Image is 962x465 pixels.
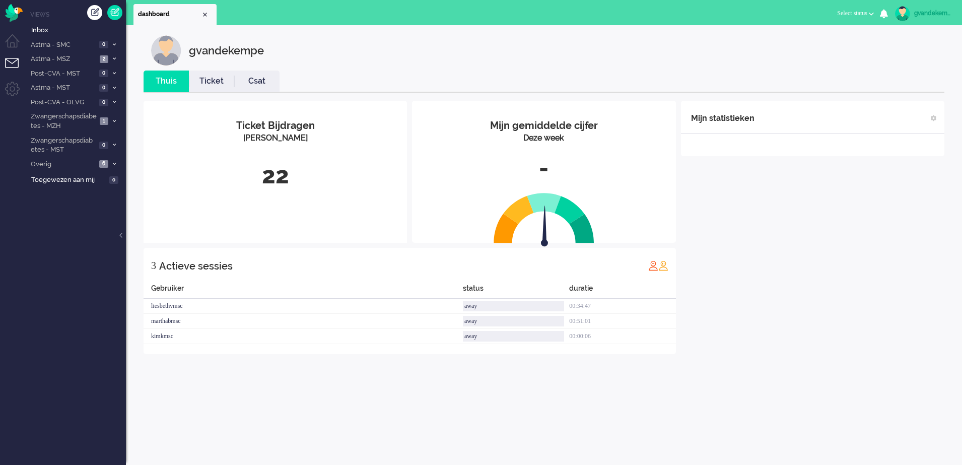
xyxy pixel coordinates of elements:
[463,283,569,299] div: status
[151,255,156,276] div: 3
[914,8,952,18] div: gvandekempe
[31,175,106,185] span: Toegewezen aan mij
[648,260,658,271] img: profile_red.svg
[463,331,564,342] div: away
[831,6,880,21] button: Select status
[189,76,234,87] a: Ticket
[30,10,126,19] li: Views
[87,5,102,20] div: Creëer ticket
[29,136,96,155] span: Zwangerschapsdiabetes - MST
[29,160,96,169] span: Overig
[133,4,217,25] li: Dashboard
[151,35,181,65] img: customer.svg
[463,316,564,326] div: away
[29,24,126,35] a: Inbox
[144,283,463,299] div: Gebruiker
[420,118,668,133] div: Mijn gemiddelde cijfer
[234,71,280,92] li: Csat
[463,301,564,311] div: away
[144,76,189,87] a: Thuis
[99,41,108,48] span: 0
[569,299,675,314] div: 00:34:47
[494,192,594,243] img: semi_circle.svg
[189,35,264,65] div: gvandekempe
[420,132,668,144] div: Deze week
[159,256,233,276] div: Actieve sessies
[31,26,126,35] span: Inbox
[691,108,754,128] div: Mijn statistieken
[569,329,675,344] div: 00:00:06
[420,152,668,185] div: -
[29,98,96,107] span: Post-CVA - OLVG
[569,314,675,329] div: 00:51:01
[658,260,668,271] img: profile_orange.svg
[151,118,399,133] div: Ticket Bijdragen
[189,71,234,92] li: Ticket
[99,160,108,168] span: 6
[138,10,201,19] span: dashboard
[99,99,108,106] span: 0
[29,174,126,185] a: Toegewezen aan mij 0
[144,329,463,344] div: kimkmsc
[234,76,280,87] a: Csat
[569,283,675,299] div: duratie
[29,69,96,79] span: Post-CVA - MST
[100,117,108,125] span: 1
[29,40,96,50] span: Astma - SMC
[144,71,189,92] li: Thuis
[5,58,28,81] li: Tickets menu
[5,7,23,14] a: Omnidesk
[523,206,566,249] img: arrow.svg
[831,3,880,25] li: Select status
[201,11,209,19] div: Close tab
[107,5,122,20] a: Quick Ticket
[100,55,108,63] span: 2
[29,54,97,64] span: Astma - MSZ
[5,82,28,104] li: Admin menu
[144,314,463,329] div: marthabmsc
[895,6,910,21] img: avatar
[109,176,118,184] span: 0
[151,159,399,192] div: 22
[144,299,463,314] div: liesbethvmsc
[5,4,23,22] img: flow_omnibird.svg
[29,83,96,93] span: Astma - MST
[151,132,399,144] div: [PERSON_NAME]
[99,70,108,77] span: 0
[5,34,28,57] li: Dashboard menu
[99,142,108,149] span: 0
[99,84,108,92] span: 0
[837,10,867,17] span: Select status
[893,6,952,21] a: gvandekempe
[29,112,97,130] span: Zwangerschapsdiabetes - MZH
